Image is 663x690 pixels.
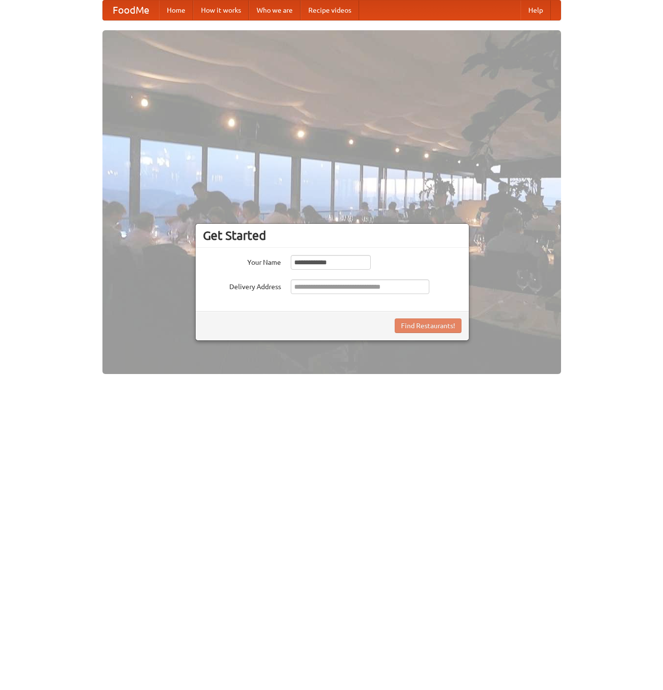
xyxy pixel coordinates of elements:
[249,0,301,20] a: Who we are
[159,0,193,20] a: Home
[103,0,159,20] a: FoodMe
[203,228,462,243] h3: Get Started
[193,0,249,20] a: How it works
[395,318,462,333] button: Find Restaurants!
[203,279,281,292] label: Delivery Address
[203,255,281,267] label: Your Name
[521,0,551,20] a: Help
[301,0,359,20] a: Recipe videos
